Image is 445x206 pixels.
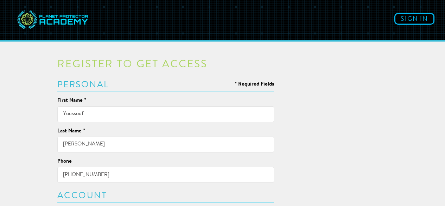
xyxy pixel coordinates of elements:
[57,60,274,70] h2: Register to get access
[16,5,90,35] img: svg+xml;base64,PD94bWwgdmVyc2lvbj0iMS4wIiBlbmNvZGluZz0idXRmLTgiPz4NCjwhLS0gR2VuZXJhdG9yOiBBZG9iZS...
[394,13,434,25] a: Sign in
[235,81,274,88] label: * Required Fields
[57,127,85,135] label: Last Name *
[57,167,274,183] input: 111-111-1111
[57,81,274,89] h3: Personal
[57,106,274,122] input: Jane
[57,192,274,200] h3: Account
[57,158,72,165] label: Phone
[57,137,274,152] input: Doe
[57,97,86,104] label: First Name *
[413,174,438,199] iframe: HelpCrunch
